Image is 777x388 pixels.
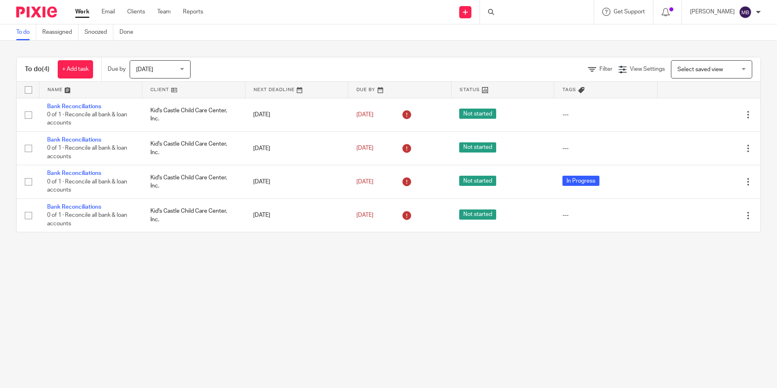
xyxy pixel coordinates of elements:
[183,8,203,16] a: Reports
[459,209,496,220] span: Not started
[356,146,373,151] span: [DATE]
[630,66,665,72] span: View Settings
[119,24,139,40] a: Done
[562,144,649,153] div: ---
[47,179,127,193] span: 0 of 1 · Reconcile all bank & loan accounts
[562,176,599,186] span: In Progress
[356,212,373,218] span: [DATE]
[108,65,126,73] p: Due by
[157,8,171,16] a: Team
[47,146,127,160] span: 0 of 1 · Reconcile all bank & loan accounts
[356,112,373,118] span: [DATE]
[459,142,496,153] span: Not started
[142,165,245,198] td: Kid's Castle Child Care Center, Inc.
[47,212,127,227] span: 0 of 1 · Reconcile all bank & loan accounts
[47,112,127,126] span: 0 of 1 · Reconcile all bank & loan accounts
[25,65,50,74] h1: To do
[75,8,89,16] a: Work
[102,8,115,16] a: Email
[58,60,93,78] a: + Add task
[562,87,576,92] span: Tags
[47,204,101,210] a: Bank Reconciliations
[245,98,348,131] td: [DATE]
[562,111,649,119] div: ---
[136,67,153,72] span: [DATE]
[85,24,113,40] a: Snoozed
[739,6,752,19] img: svg%3E
[690,8,735,16] p: [PERSON_NAME]
[127,8,145,16] a: Clients
[677,67,723,72] span: Select saved view
[614,9,645,15] span: Get Support
[142,198,245,232] td: Kid's Castle Child Care Center, Inc.
[245,131,348,165] td: [DATE]
[142,98,245,131] td: Kid's Castle Child Care Center, Inc.
[42,66,50,72] span: (4)
[356,179,373,185] span: [DATE]
[459,176,496,186] span: Not started
[47,137,101,143] a: Bank Reconciliations
[459,109,496,119] span: Not started
[16,7,57,17] img: Pixie
[245,165,348,198] td: [DATE]
[16,24,36,40] a: To do
[42,24,78,40] a: Reassigned
[599,66,612,72] span: Filter
[47,170,101,176] a: Bank Reconciliations
[47,104,101,109] a: Bank Reconciliations
[245,198,348,232] td: [DATE]
[562,211,649,219] div: ---
[142,131,245,165] td: Kid's Castle Child Care Center, Inc.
